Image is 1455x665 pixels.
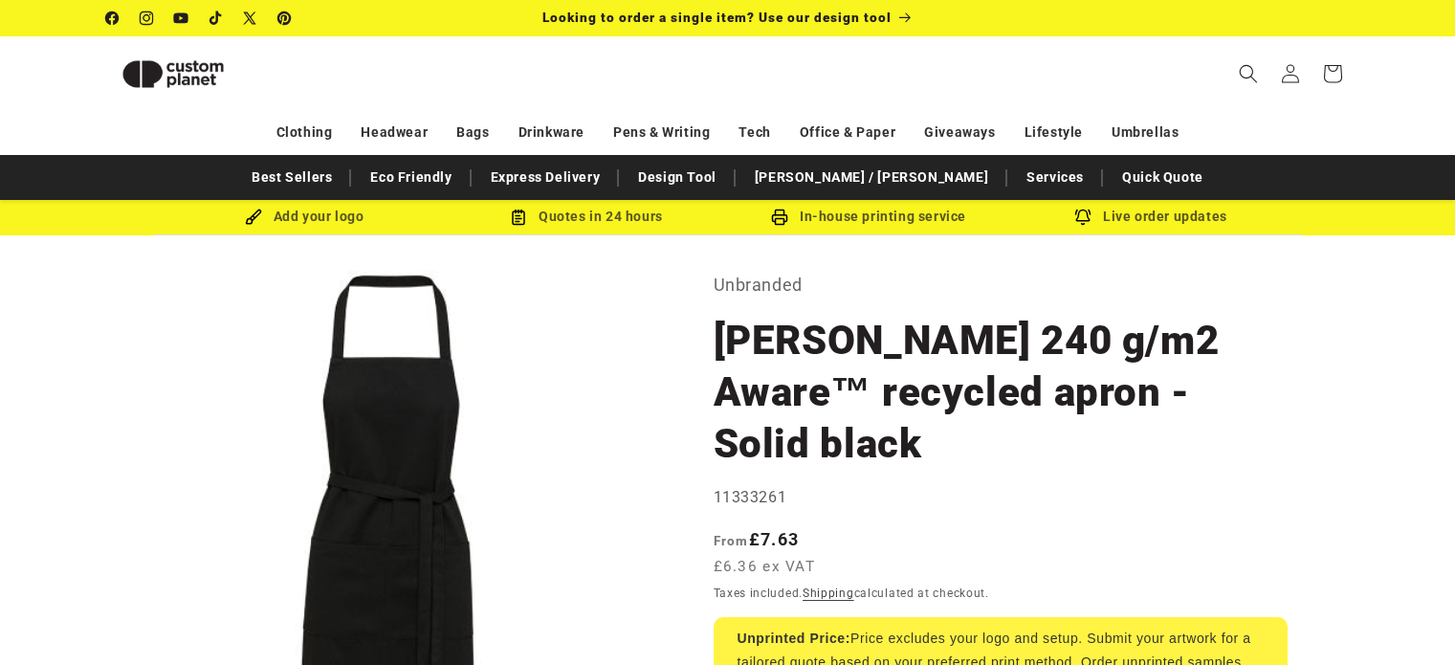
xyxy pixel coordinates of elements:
[542,10,892,25] span: Looking to order a single item? Use our design tool
[714,584,1288,603] div: Taxes included. calculated at checkout.
[745,161,998,194] a: [PERSON_NAME] / [PERSON_NAME]
[361,161,461,194] a: Eco Friendly
[456,116,489,149] a: Bags
[361,116,428,149] a: Headwear
[481,161,610,194] a: Express Delivery
[106,44,240,104] img: Custom Planet
[739,116,770,149] a: Tech
[714,270,1288,300] p: Unbranded
[1074,209,1091,226] img: Order updates
[1359,573,1455,665] iframe: Chat Widget
[771,209,788,226] img: In-house printing
[728,205,1010,229] div: In-house printing service
[800,116,895,149] a: Office & Paper
[924,116,995,149] a: Giveaways
[242,161,342,194] a: Best Sellers
[510,209,527,226] img: Order Updates Icon
[1112,116,1179,149] a: Umbrellas
[164,205,446,229] div: Add your logo
[714,529,800,549] strong: £7.63
[738,631,851,646] strong: Unprinted Price:
[99,36,304,111] a: Custom Planet
[518,116,584,149] a: Drinkware
[628,161,726,194] a: Design Tool
[714,533,749,548] span: From
[276,116,333,149] a: Clothing
[714,315,1288,470] h1: [PERSON_NAME] 240 g/m2 Aware™ recycled apron - Solid black
[613,116,710,149] a: Pens & Writing
[1113,161,1213,194] a: Quick Quote
[1227,53,1269,95] summary: Search
[446,205,728,229] div: Quotes in 24 hours
[714,556,816,578] span: £6.36 ex VAT
[1025,116,1083,149] a: Lifestyle
[1010,205,1292,229] div: Live order updates
[714,488,787,506] span: 11333261
[1017,161,1093,194] a: Services
[803,587,854,600] a: Shipping
[245,209,262,226] img: Brush Icon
